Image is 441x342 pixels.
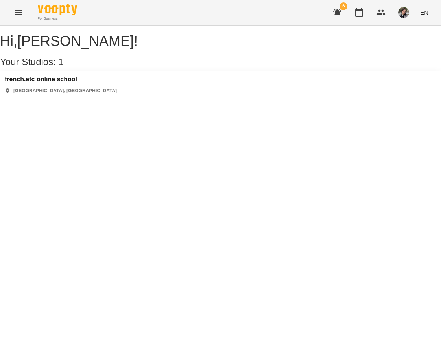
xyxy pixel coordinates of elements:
span: 6 [340,2,347,10]
p: [GEOGRAPHIC_DATA], [GEOGRAPHIC_DATA] [13,88,117,94]
button: EN [417,5,432,20]
a: french.etc online school [5,76,117,83]
img: Voopty Logo [38,4,77,15]
img: 3324ceff06b5eb3c0dd68960b867f42f.jpeg [398,7,409,18]
span: 1 [59,57,64,67]
button: Menu [9,3,28,22]
span: EN [420,8,428,16]
span: For Business [38,16,77,21]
